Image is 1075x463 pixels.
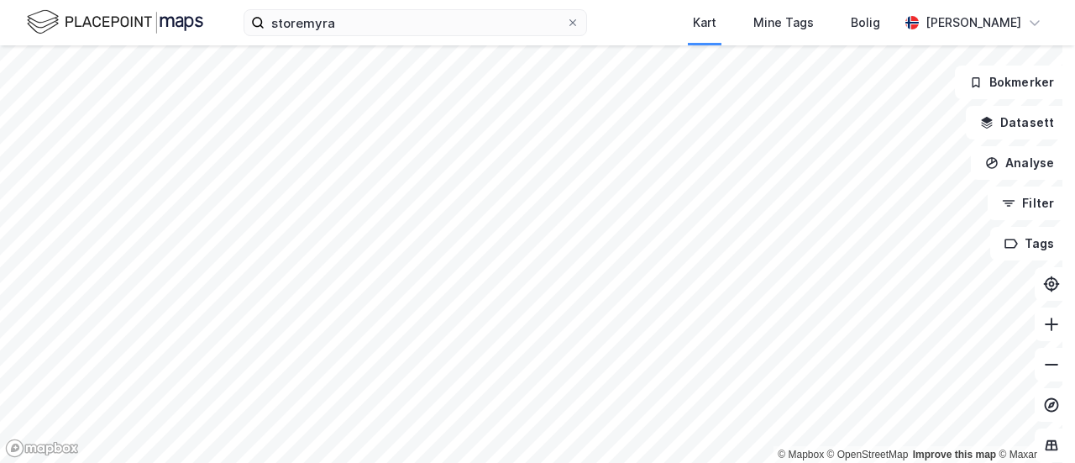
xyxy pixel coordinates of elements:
img: logo.f888ab2527a4732fd821a326f86c7f29.svg [27,8,203,37]
button: Analyse [971,146,1068,180]
button: Bokmerker [955,66,1068,99]
button: Filter [988,187,1068,220]
iframe: Chat Widget [991,382,1075,463]
button: Tags [990,227,1068,260]
div: Mine Tags [753,13,814,33]
a: Improve this map [913,449,996,460]
div: Kontrollprogram for chat [991,382,1075,463]
input: Søk på adresse, matrikkel, gårdeiere, leietakere eller personer [265,10,566,35]
a: Mapbox homepage [5,439,79,458]
div: [PERSON_NAME] [926,13,1021,33]
div: Bolig [851,13,880,33]
button: Datasett [966,106,1068,139]
a: OpenStreetMap [827,449,909,460]
div: Kart [693,13,716,33]
a: Mapbox [778,449,824,460]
